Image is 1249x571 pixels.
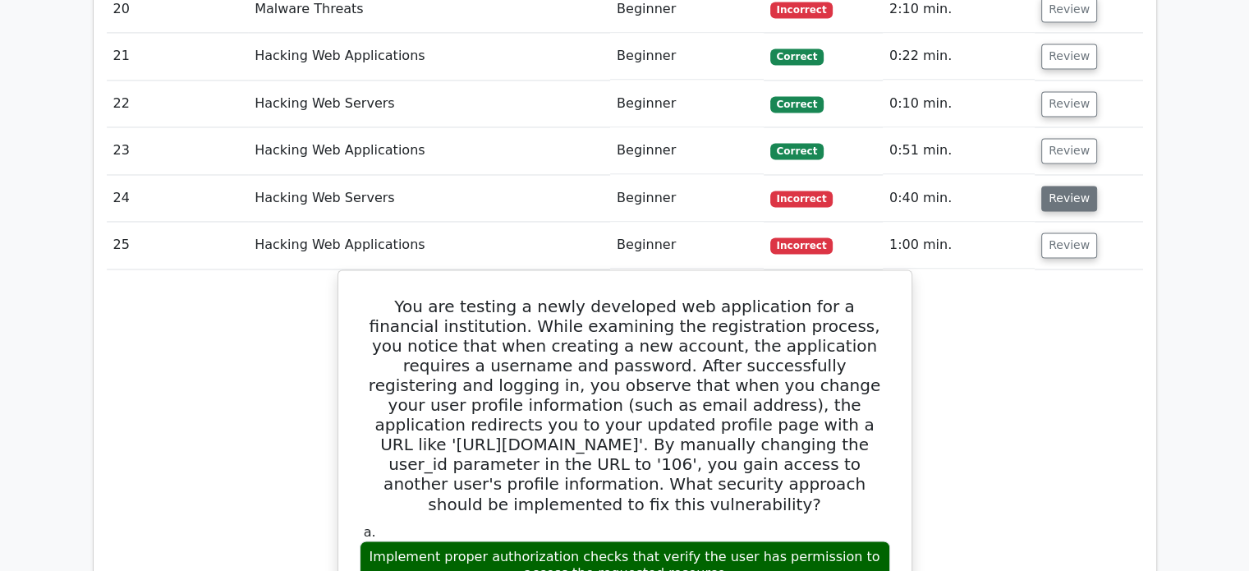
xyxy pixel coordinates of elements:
td: 21 [107,33,249,80]
td: 0:40 min. [883,175,1035,222]
td: Beginner [610,222,764,269]
span: Incorrect [770,237,833,254]
button: Review [1041,44,1097,69]
td: Beginner [610,127,764,174]
td: 0:22 min. [883,33,1035,80]
td: Hacking Web Servers [248,81,610,127]
span: Correct [770,96,824,113]
span: a. [364,523,376,539]
td: 0:51 min. [883,127,1035,174]
td: Beginner [610,81,764,127]
td: 23 [107,127,249,174]
span: Incorrect [770,191,833,207]
button: Review [1041,91,1097,117]
td: 1:00 min. [883,222,1035,269]
td: Hacking Web Applications [248,33,610,80]
span: Incorrect [770,2,833,18]
span: Correct [770,143,824,159]
button: Review [1041,233,1097,258]
span: Correct [770,48,824,65]
td: Hacking Web Applications [248,127,610,174]
td: 22 [107,81,249,127]
td: 24 [107,175,249,222]
td: 25 [107,222,249,269]
h5: You are testing a newly developed web application for a financial institution. While examining th... [358,297,892,513]
td: Beginner [610,175,764,222]
td: Hacking Web Applications [248,222,610,269]
td: 0:10 min. [883,81,1035,127]
td: Beginner [610,33,764,80]
button: Review [1041,186,1097,211]
button: Review [1041,138,1097,163]
td: Hacking Web Servers [248,175,610,222]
